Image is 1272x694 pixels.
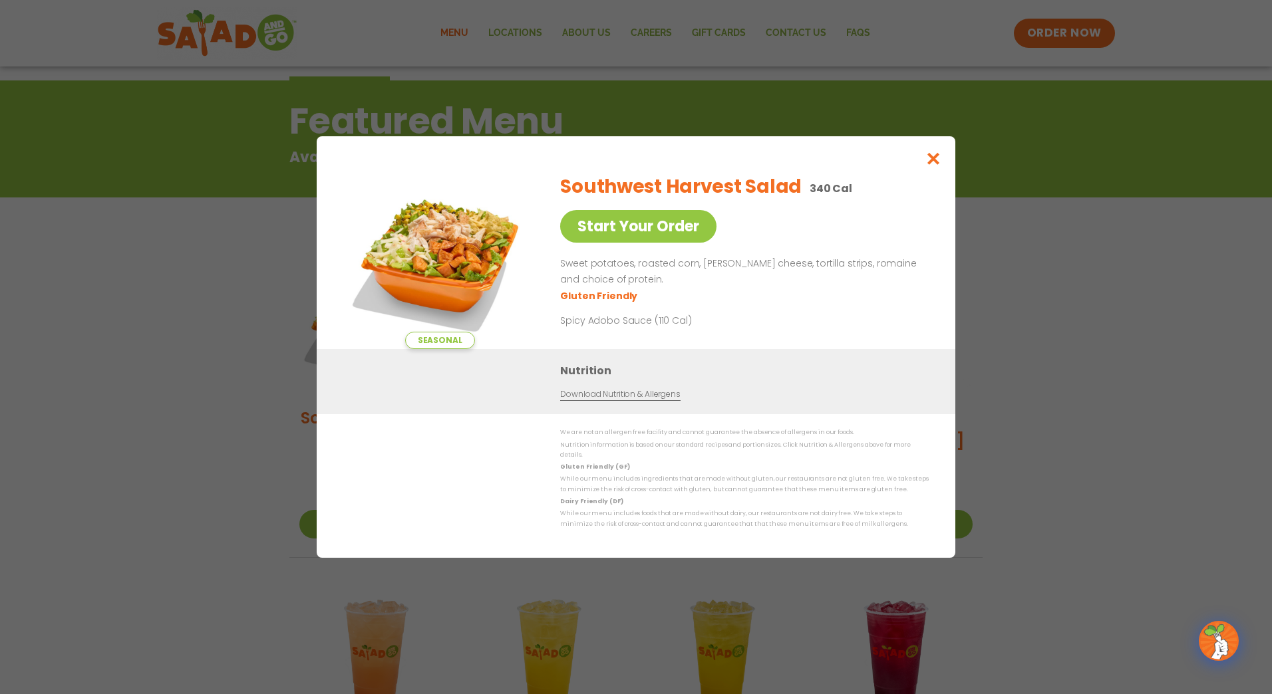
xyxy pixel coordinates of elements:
span: Seasonal [405,332,475,349]
strong: Dairy Friendly (DF) [560,497,623,505]
a: Start Your Order [560,210,716,243]
button: Close modal [912,136,955,181]
strong: Gluten Friendly (GF) [560,463,629,471]
img: wpChatIcon [1200,622,1237,659]
p: We are not an allergen free facility and cannot guarantee the absence of allergens in our foods. [560,427,929,437]
img: Featured product photo for Southwest Harvest Salad [347,163,533,349]
li: Gluten Friendly [560,289,639,303]
p: Sweet potatoes, roasted corn, [PERSON_NAME] cheese, tortilla strips, romaine and choice of protein. [560,256,923,288]
p: 340 Cal [810,180,852,197]
a: Download Nutrition & Allergens [560,388,680,401]
p: While our menu includes ingredients that are made without gluten, our restaurants are not gluten ... [560,474,929,495]
p: While our menu includes foods that are made without dairy, our restaurants are not dairy free. We... [560,509,929,529]
h2: Southwest Harvest Salad [560,173,802,201]
p: Nutrition information is based on our standard recipes and portion sizes. Click Nutrition & Aller... [560,440,929,461]
h3: Nutrition [560,362,935,379]
p: Spicy Adobo Sauce (110 Cal) [560,314,806,328]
